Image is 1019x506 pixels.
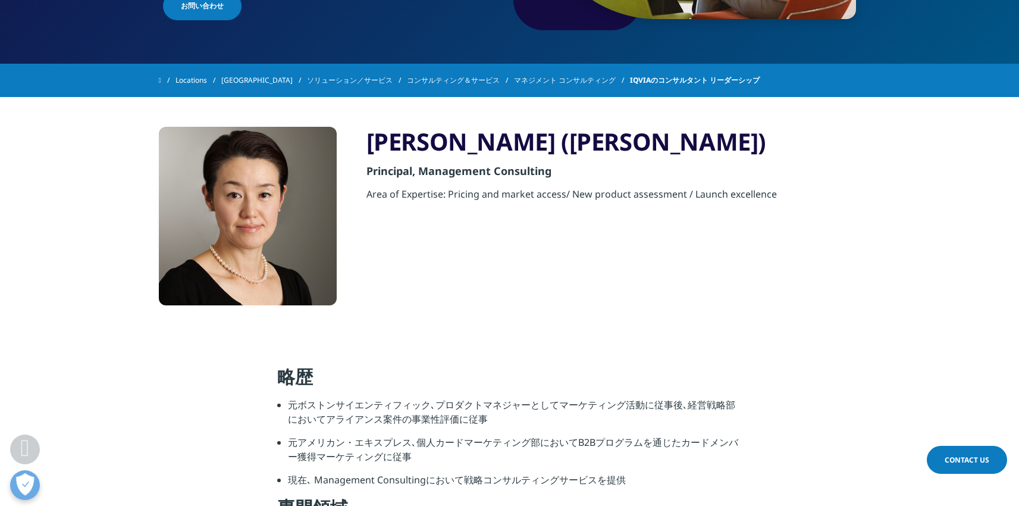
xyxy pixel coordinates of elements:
[288,473,742,496] li: 現在､ Management Consultingにおいて戦略コンサルティングサービスを提供
[175,70,221,91] a: Locations
[181,1,224,11] span: お問い合わせ
[366,187,861,213] p: Area of Expertise: Pricing and market access/ New product assessment / Launch excellence
[221,70,307,91] a: [GEOGRAPHIC_DATA]
[307,70,407,91] a: ソリューション／サービス
[288,435,742,473] li: 元アメリカン・エキスプレス､個人カードマーケティング部においてB2Bプログラムを通じたカードメンバー獲得マーケティングに従事
[407,70,514,91] a: コンサルティング＆サービス
[945,455,989,465] span: Contact Us
[277,365,742,398] h4: 略歴
[927,446,1007,474] a: Contact Us
[366,157,861,187] div: Principal, Management Consulting
[366,127,861,157] h3: [PERSON_NAME] ([PERSON_NAME])
[514,70,630,91] a: マネジメント コンサルティング
[630,70,760,91] span: IQVIAのコンサルタント リーダーシップ
[288,398,742,435] li: 元ボストンサイエンティフィック､プロダクトマネジャーとしてマーケティング活動に従事後､経営戦略部においてアライアンス案件の事業性評価に従事
[10,470,40,500] button: Open Preferences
